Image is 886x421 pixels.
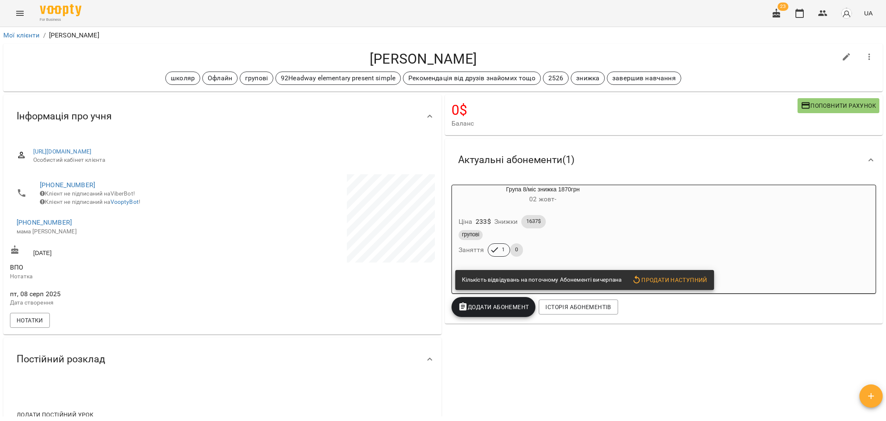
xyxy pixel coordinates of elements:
[452,119,798,129] span: Баланс
[607,72,681,85] div: завершив навчання
[801,101,876,111] span: Поповнити рахунок
[40,17,81,22] span: For Business
[476,217,491,227] p: 233 $
[10,313,50,328] button: Нотатки
[3,338,442,381] div: Постійний розклад
[571,72,605,85] div: знижка
[17,410,93,420] span: Додати постійний урок
[10,263,23,271] span: ВПО
[17,110,112,123] span: Інформація про учня
[545,302,611,312] span: Історія абонементів
[208,73,232,83] p: Офлайн
[612,73,676,83] p: завершив навчання
[458,154,574,166] span: Актуальні абонементи ( 1 )
[462,272,622,287] div: Кількість відвідувань на поточному Абонементі вичерпана
[408,73,535,83] p: Рекомендація від друзів знайомих тощо
[452,102,798,119] h4: 0 $
[841,7,852,19] img: avatar_s.png
[10,289,221,299] span: пт, 08 серп 2025
[521,218,546,225] span: 1637$
[40,190,135,197] span: Клієнт не підписаний на ViberBot!
[576,73,599,83] p: знижка
[628,272,711,287] button: Продати наступний
[778,2,788,11] span: 23
[458,302,529,312] span: Додати Абонемент
[165,72,200,85] div: школяр
[17,315,43,325] span: Нотатки
[245,73,268,83] p: групові
[33,148,92,155] a: [URL][DOMAIN_NAME]
[632,275,707,285] span: Продати наступний
[452,185,634,267] button: Група 8/міс знижка 1870грн02 жовт- Ціна233$Знижки1637$груповіЗаняття10
[452,185,634,205] div: Група 8/міс знижка 1870грн
[3,95,442,138] div: Інформація про учня
[17,218,72,226] a: [PHONE_NUMBER]
[40,198,140,205] span: Клієнт не підписаний на !
[17,353,105,366] span: Постійний розклад
[10,299,221,307] p: Дата створення
[40,181,95,189] a: [PHONE_NUMBER]
[3,30,883,40] nav: breadcrumb
[8,243,222,259] div: [DATE]
[459,216,473,228] h6: Ціна
[17,228,214,236] p: мама [PERSON_NAME]
[864,9,873,17] span: UA
[240,72,273,85] div: групові
[548,73,564,83] p: 2526
[3,31,40,39] a: Мої клієнти
[43,30,46,40] li: /
[510,246,523,253] span: 0
[171,73,195,83] p: школяр
[539,300,618,315] button: Історія абонементів
[494,216,518,228] h6: Знижки
[10,3,30,23] button: Menu
[861,5,876,21] button: UA
[110,198,139,205] a: VooptyBot
[33,156,428,164] span: Особистий кабінет клієнта
[10,272,221,281] p: Нотатка
[459,244,484,256] h6: Заняття
[275,72,401,85] div: 92Headway elementary present simple
[497,246,510,253] span: 1
[529,195,556,203] span: 02 жовт -
[202,72,238,85] div: Офлайн
[798,98,879,113] button: Поповнити рахунок
[281,73,395,83] p: 92Headway elementary present simple
[40,4,81,16] img: Voopty Logo
[49,30,99,40] p: [PERSON_NAME]
[10,50,837,67] h4: [PERSON_NAME]
[452,297,536,317] button: Додати Абонемент
[543,72,569,85] div: 2526
[445,139,883,181] div: Актуальні абонементи(1)
[459,231,483,238] span: групові
[403,72,540,85] div: Рекомендація від друзів знайомих тощо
